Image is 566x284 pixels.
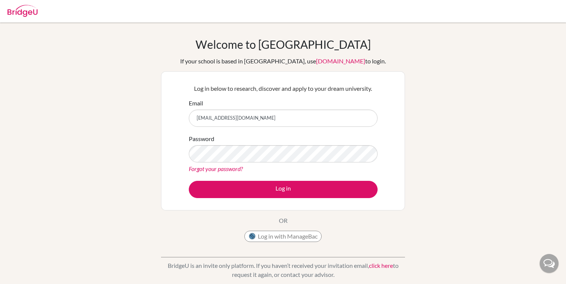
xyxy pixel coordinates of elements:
[189,165,243,172] a: Forgot your password?
[180,57,386,66] div: If your school is based in [GEOGRAPHIC_DATA], use to login.
[189,84,378,93] p: Log in below to research, discover and apply to your dream university.
[316,57,365,65] a: [DOMAIN_NAME]
[189,134,214,143] label: Password
[189,99,203,108] label: Email
[189,181,378,198] button: Log in
[369,262,393,269] a: click here
[196,38,371,51] h1: Welcome to [GEOGRAPHIC_DATA]
[17,5,33,12] span: Help
[244,231,322,242] button: Log in with ManageBac
[161,261,405,279] p: BridgeU is an invite only platform. If you haven’t received your invitation email, to request it ...
[8,5,38,17] img: Bridge-U
[279,216,288,225] p: OR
